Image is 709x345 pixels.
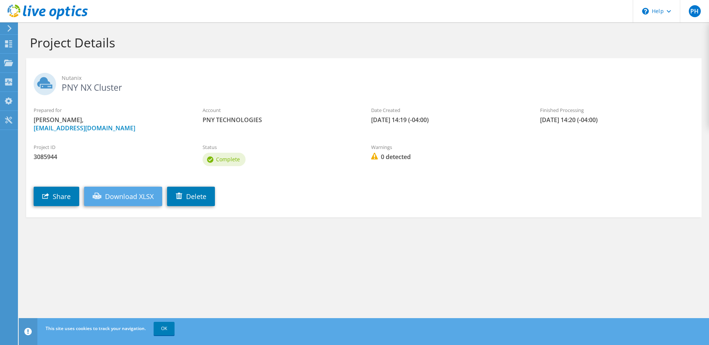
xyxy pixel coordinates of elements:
[30,35,694,50] h1: Project Details
[167,187,215,206] a: Delete
[203,106,357,114] label: Account
[216,156,240,163] span: Complete
[46,325,146,332] span: This site uses cookies to track your navigation.
[371,153,525,161] span: 0 detected
[371,116,525,124] span: [DATE] 14:19 (-04:00)
[540,116,694,124] span: [DATE] 14:20 (-04:00)
[689,5,701,17] span: PH
[371,106,525,114] label: Date Created
[34,116,188,132] span: [PERSON_NAME],
[34,187,79,206] a: Share
[84,187,162,206] a: Download XLSX
[371,143,525,151] label: Warnings
[34,153,188,161] span: 3085944
[34,124,135,132] a: [EMAIL_ADDRESS][DOMAIN_NAME]
[203,116,357,124] span: PNY TECHNOLOGIES
[642,8,649,15] svg: \n
[203,143,357,151] label: Status
[34,106,188,114] label: Prepared for
[34,73,694,91] h2: PNY NX Cluster
[540,106,694,114] label: Finished Processing
[34,143,188,151] label: Project ID
[62,74,694,82] span: Nutanix
[154,322,175,335] a: OK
